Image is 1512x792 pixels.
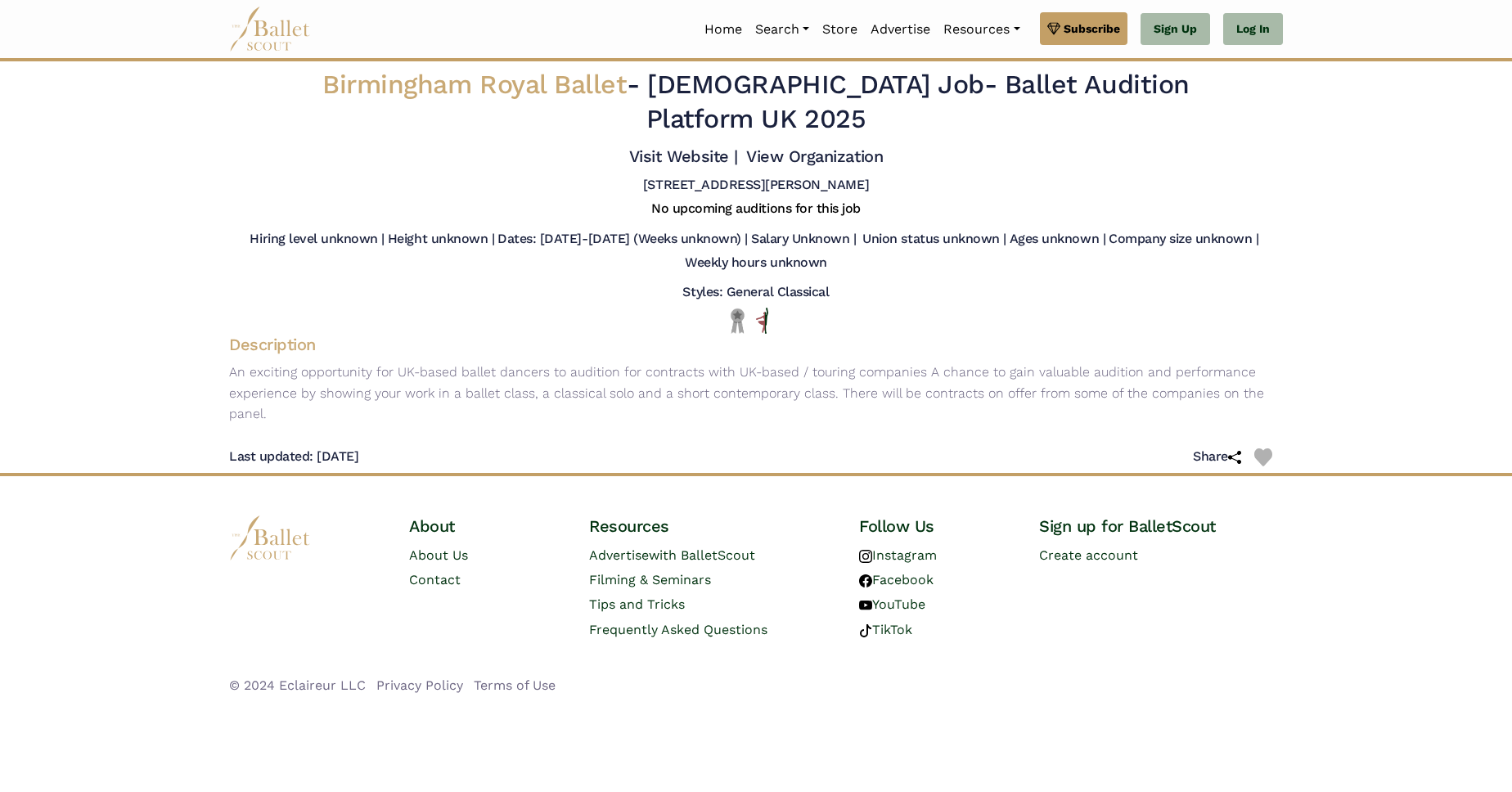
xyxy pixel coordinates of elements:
[649,547,755,563] span: with BalletScout
[859,515,1013,537] h4: Follow Us
[589,572,711,587] a: Filming & Seminars
[1141,13,1210,46] a: Sign Up
[1223,13,1283,46] a: Log In
[629,146,738,166] a: Visit Website |
[409,547,468,563] a: About Us
[250,231,384,248] h5: Hiring level unknown |
[859,572,934,587] a: Facebook
[859,622,912,637] a: TikTok
[651,200,861,218] h5: No upcoming auditions for this job
[859,547,937,563] a: Instagram
[756,308,768,334] img: All
[1040,12,1127,45] a: Subscribe
[751,231,856,248] h5: Salary Unknown |
[229,515,311,560] img: logo
[409,572,461,587] a: Contact
[685,254,826,272] h5: Weekly hours unknown
[589,547,755,563] a: Advertisewith BalletScout
[859,550,872,563] img: instagram logo
[388,231,494,248] h5: Height unknown |
[376,677,463,693] a: Privacy Policy
[647,69,983,100] span: [DEMOGRAPHIC_DATA] Job
[1010,231,1105,248] h5: Ages unknown |
[1254,448,1272,466] img: Heart
[409,515,563,537] h4: About
[862,231,1006,248] h5: Union status unknown |
[746,146,883,166] a: View Organization
[859,574,872,587] img: facebook logo
[216,334,1296,355] h4: Description
[1039,515,1283,537] h4: Sign up for BalletScout
[698,12,749,47] a: Home
[749,12,816,47] a: Search
[643,177,869,194] h5: [STREET_ADDRESS][PERSON_NAME]
[589,515,833,537] h4: Resources
[474,677,556,693] a: Terms of Use
[216,362,1296,425] p: An exciting opportunity for UK-based ballet dancers to audition for contracts with UK-based / tou...
[1193,448,1254,466] h5: Share
[319,68,1193,136] h2: - - Ballet Audition Platform UK 2025
[1109,231,1258,248] h5: Company size unknown |
[229,448,358,466] h5: Last updated: [DATE]
[859,624,872,637] img: tiktok logo
[864,12,937,47] a: Advertise
[1047,20,1060,38] img: gem.svg
[322,69,627,100] span: Birmingham Royal Ballet
[1064,20,1120,38] span: Subscribe
[937,12,1026,47] a: Resources
[859,599,872,612] img: youtube logo
[682,284,829,301] h5: Styles: General Classical
[229,675,366,696] li: © 2024 Eclaireur LLC
[497,231,748,248] h5: Dates: [DATE]-[DATE] (Weeks unknown) |
[1039,547,1138,563] a: Create account
[589,596,685,612] a: Tips and Tricks
[727,308,748,333] img: Local
[859,596,925,612] a: YouTube
[589,622,767,637] a: Frequently Asked Questions
[816,12,864,47] a: Store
